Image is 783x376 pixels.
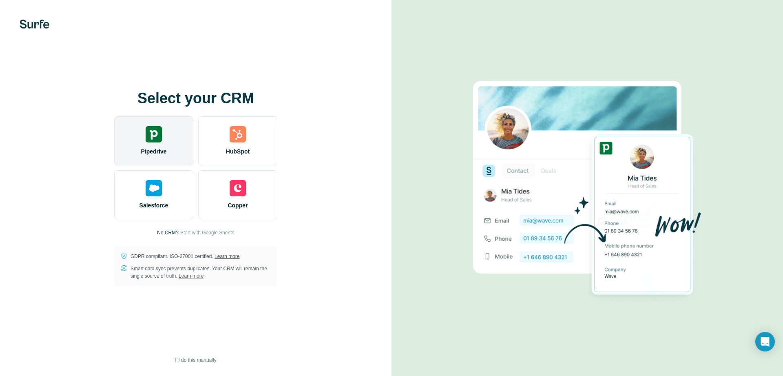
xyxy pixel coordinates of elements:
img: hubspot's logo [230,126,246,142]
img: pipedrive's logo [146,126,162,142]
img: copper's logo [230,180,246,196]
button: I’ll do this manually [169,354,222,366]
span: HubSpot [226,147,250,156]
h1: Select your CRM [114,90,277,107]
a: Learn more [179,273,203,279]
img: Surfe's logo [20,20,49,29]
span: I’ll do this manually [175,356,216,364]
div: Open Intercom Messenger [755,332,775,352]
p: Smart data sync prevents duplicates. Your CRM will remain the single source of truth. [130,265,271,280]
img: salesforce's logo [146,180,162,196]
a: Learn more [215,254,239,259]
span: Pipedrive [141,147,166,156]
p: GDPR compliant. ISO-27001 certified. [130,253,239,260]
span: Salesforce [139,201,168,209]
img: PIPEDRIVE image [473,67,701,309]
button: Start with Google Sheets [180,229,234,236]
p: No CRM? [157,229,179,236]
span: Copper [228,201,248,209]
